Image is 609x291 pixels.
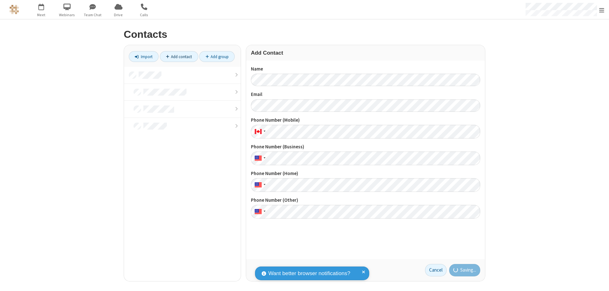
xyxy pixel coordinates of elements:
[251,197,480,204] label: Phone Number (Other)
[251,125,267,139] div: Canada: + 1
[129,51,159,62] a: Import
[124,29,485,40] h2: Contacts
[251,178,267,192] div: United States: + 1
[251,152,267,165] div: United States: + 1
[55,12,79,18] span: Webinars
[251,91,480,98] label: Email
[251,50,480,56] h3: Add Contact
[425,264,447,277] a: Cancel
[10,5,19,14] img: QA Selenium DO NOT DELETE OR CHANGE
[132,12,156,18] span: Calls
[268,269,350,278] span: Want better browser notifications?
[29,12,53,18] span: Meet
[251,170,480,177] label: Phone Number (Home)
[160,51,198,62] a: Add contact
[460,267,476,274] span: Saving...
[251,205,267,219] div: United States: + 1
[251,143,480,151] label: Phone Number (Business)
[251,117,480,124] label: Phone Number (Mobile)
[251,65,480,73] label: Name
[199,51,235,62] a: Add group
[107,12,130,18] span: Drive
[449,264,481,277] button: Saving...
[81,12,105,18] span: Team Chat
